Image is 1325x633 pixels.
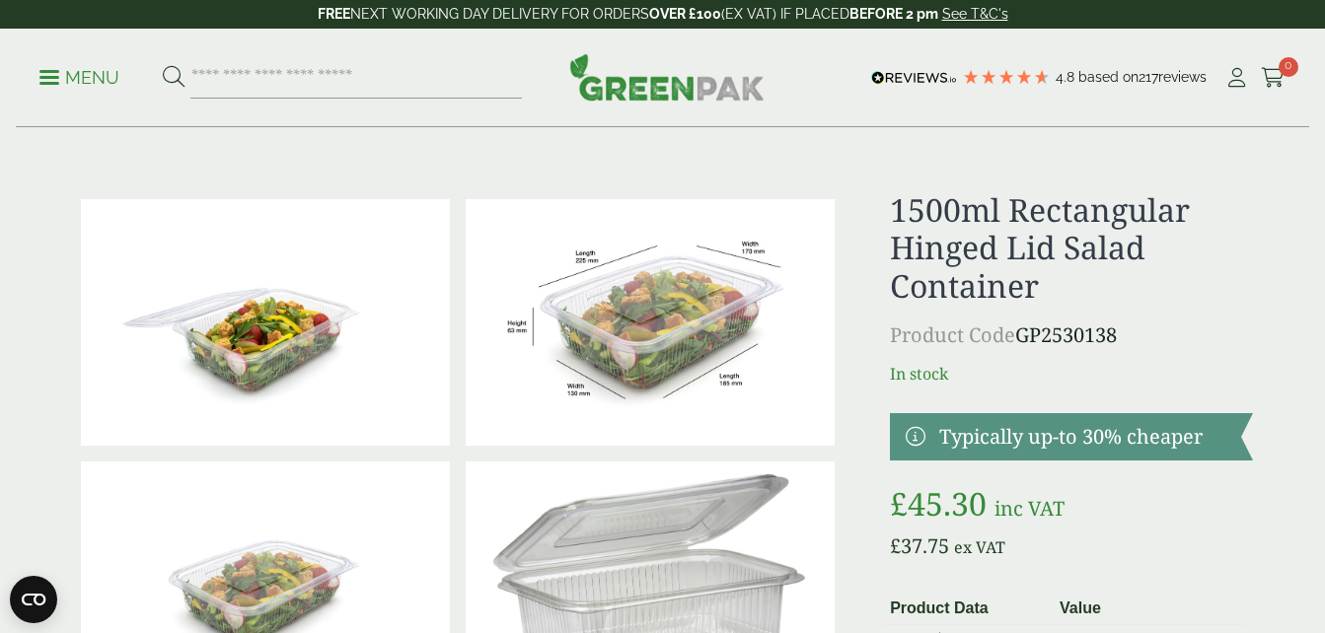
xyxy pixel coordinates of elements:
a: 0 [1261,63,1286,93]
bdi: 45.30 [890,482,987,525]
span: Based on [1078,69,1139,85]
span: inc VAT [994,495,1065,522]
p: Menu [39,66,119,90]
div: 4.77 Stars [962,68,1051,86]
strong: OVER £100 [649,6,721,22]
i: Cart [1261,68,1286,88]
th: Value [1052,593,1245,625]
p: GP2530138 [890,320,1252,350]
span: ex VAT [954,536,1005,558]
img: SaladBox_1500rectangular [466,199,835,446]
strong: FREE [318,6,350,22]
img: REVIEWS.io [871,71,957,85]
bdi: 37.75 [890,532,949,559]
span: 217 [1139,69,1158,85]
span: £ [890,482,908,525]
img: GreenPak Supplies [569,53,765,101]
i: My Account [1224,68,1249,88]
span: 4.8 [1056,69,1078,85]
th: Product Data [882,593,1052,625]
button: Open CMP widget [10,576,57,623]
span: Product Code [890,321,1015,348]
strong: BEFORE 2 pm [849,6,938,22]
span: 0 [1279,57,1298,77]
p: In stock [890,362,1252,386]
h1: 1500ml Rectangular Hinged Lid Salad Container [890,191,1252,305]
span: £ [890,532,901,559]
a: See T&C's [942,6,1008,22]
span: reviews [1158,69,1207,85]
a: Menu [39,66,119,86]
img: 1500ml Rectangle Hinged Salad Container Open [81,199,450,446]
